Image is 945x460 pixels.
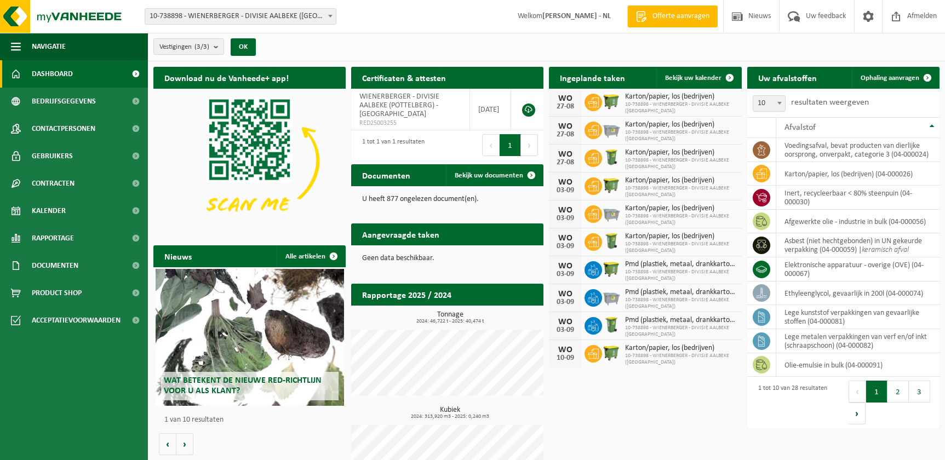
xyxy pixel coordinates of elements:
[625,344,736,353] span: Karton/papier, los (bedrijven)
[602,148,621,166] img: WB-0240-HPE-GN-50
[852,67,938,89] a: Ophaling aanvragen
[625,148,736,157] span: Karton/papier, los (bedrijven)
[32,225,74,252] span: Rapportage
[455,172,523,179] span: Bekijk uw documenten
[357,406,543,419] h3: Kubiek
[32,252,78,279] span: Documenten
[554,290,576,298] div: WO
[625,129,736,142] span: 10-738898 - WIENERBERGER - DIVISIE AALBEKE ([GEOGRAPHIC_DATA])
[776,329,940,353] td: lege metalen verpakkingen van verf en/of inkt (schraapschoon) (04-000082)
[625,185,736,198] span: 10-738898 - WIENERBERGER - DIVISIE AALBEKE ([GEOGRAPHIC_DATA])
[753,380,827,426] div: 1 tot 10 van 28 resultaten
[554,150,576,159] div: WO
[32,33,66,60] span: Navigatie
[145,8,336,25] span: 10-738898 - WIENERBERGER - DIVISIE AALBEKE (POTTELBERG) - AALBEKE
[625,353,736,366] span: 10-738898 - WIENERBERGER - DIVISIE AALBEKE ([GEOGRAPHIC_DATA])
[625,93,736,101] span: Karton/papier, los (bedrijven)
[32,197,66,225] span: Kalender
[602,92,621,111] img: WB-1100-HPE-GN-50
[159,433,176,455] button: Vorige
[164,376,322,395] span: Wat betekent de nieuwe RED-richtlijn voor u als klant?
[776,305,940,329] td: lege kunststof verpakkingen van gevaarlijke stoffen (04-000081)
[153,67,300,88] h2: Download nu de Vanheede+ app!
[625,176,736,185] span: Karton/papier, los (bedrijven)
[554,262,576,271] div: WO
[861,74,919,82] span: Ophaling aanvragen
[849,403,866,424] button: Next
[554,298,576,306] div: 03-09
[500,134,521,156] button: 1
[554,159,576,166] div: 27-08
[542,12,611,20] strong: [PERSON_NAME] - NL
[554,122,576,131] div: WO
[625,297,736,310] span: 10-738898 - WIENERBERGER - DIVISIE AALBEKE ([GEOGRAPHIC_DATA])
[446,164,542,186] a: Bekijk uw documenten
[357,311,543,324] h3: Tonnage
[176,433,193,455] button: Volgende
[32,88,96,115] span: Bedrijfsgegevens
[866,381,887,403] button: 1
[156,269,344,406] a: Wat betekent de nieuwe RED-richtlijn voor u als klant?
[849,381,866,403] button: Previous
[194,43,209,50] count: (3/3)
[625,157,736,170] span: 10-738898 - WIENERBERGER - DIVISIE AALBEKE ([GEOGRAPHIC_DATA])
[776,257,940,281] td: elektronische apparatuur - overige (OVE) (04-000067)
[32,142,73,170] span: Gebruikers
[887,381,909,403] button: 2
[625,232,736,241] span: Karton/papier, los (bedrijven)
[747,67,828,88] h2: Uw afvalstoffen
[231,38,256,56] button: OK
[776,138,940,162] td: voedingsafval, bevat producten van dierlijke oorsprong, onverpakt, categorie 3 (04-000024)
[753,96,785,111] span: 10
[625,325,736,338] span: 10-738898 - WIENERBERGER - DIVISIE AALBEKE ([GEOGRAPHIC_DATA])
[554,346,576,354] div: WO
[625,316,736,325] span: Pmd (plastiek, metaal, drankkartons) (bedrijven)
[625,101,736,114] span: 10-738898 - WIENERBERGER - DIVISIE AALBEKE ([GEOGRAPHIC_DATA])
[776,281,940,305] td: ethyleenglycol, gevaarlijk in 200l (04-000074)
[656,67,741,89] a: Bekijk uw kalender
[776,162,940,186] td: karton/papier, los (bedrijven) (04-000026)
[776,353,940,377] td: olie-emulsie in bulk (04-000091)
[462,305,542,327] a: Bekijk rapportage
[351,284,462,305] h2: Rapportage 2025 / 2024
[32,115,95,142] span: Contactpersonen
[554,215,576,222] div: 03-09
[602,176,621,194] img: WB-1100-HPE-GN-50
[791,98,869,107] label: resultaten weergeven
[359,93,439,118] span: WIENERBERGER - DIVISIE AALBEKE (POTTELBERG) - [GEOGRAPHIC_DATA]
[602,315,621,334] img: WB-0240-HPE-GN-50
[362,255,532,262] p: Geen data beschikbaar.
[153,89,346,233] img: Download de VHEPlus App
[277,245,345,267] a: Alle artikelen
[625,260,736,269] span: Pmd (plastiek, metaal, drankkartons) (bedrijven)
[602,232,621,250] img: WB-0240-HPE-GN-50
[602,204,621,222] img: WB-2500-GAL-GY-01
[357,414,543,419] span: 2024: 313,920 m3 - 2025: 0,240 m3
[753,95,786,112] span: 10
[554,187,576,194] div: 03-09
[357,133,425,157] div: 1 tot 1 van 1 resultaten
[862,246,909,254] i: keramisch afval
[359,119,461,128] span: RED25003255
[602,343,621,362] img: WB-1100-HPE-GN-50
[554,243,576,250] div: 03-09
[554,103,576,111] div: 27-08
[32,170,75,197] span: Contracten
[602,120,621,139] img: WB-2500-GAL-GY-01
[554,178,576,187] div: WO
[625,120,736,129] span: Karton/papier, los (bedrijven)
[776,210,940,233] td: afgewerkte olie - industrie in bulk (04-000056)
[32,60,73,88] span: Dashboard
[665,74,721,82] span: Bekijk uw kalender
[625,213,736,226] span: 10-738898 - WIENERBERGER - DIVISIE AALBEKE ([GEOGRAPHIC_DATA])
[784,123,816,132] span: Afvalstof
[625,241,736,254] span: 10-738898 - WIENERBERGER - DIVISIE AALBEKE ([GEOGRAPHIC_DATA])
[625,269,736,282] span: 10-738898 - WIENERBERGER - DIVISIE AALBEKE ([GEOGRAPHIC_DATA])
[554,206,576,215] div: WO
[776,233,940,257] td: asbest (niet hechtgebonden) in UN gekeurde verpakking (04-000059) |
[554,94,576,103] div: WO
[554,318,576,326] div: WO
[351,67,457,88] h2: Certificaten & attesten
[145,9,336,24] span: 10-738898 - WIENERBERGER - DIVISIE AALBEKE (POTTELBERG) - AALBEKE
[554,271,576,278] div: 03-09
